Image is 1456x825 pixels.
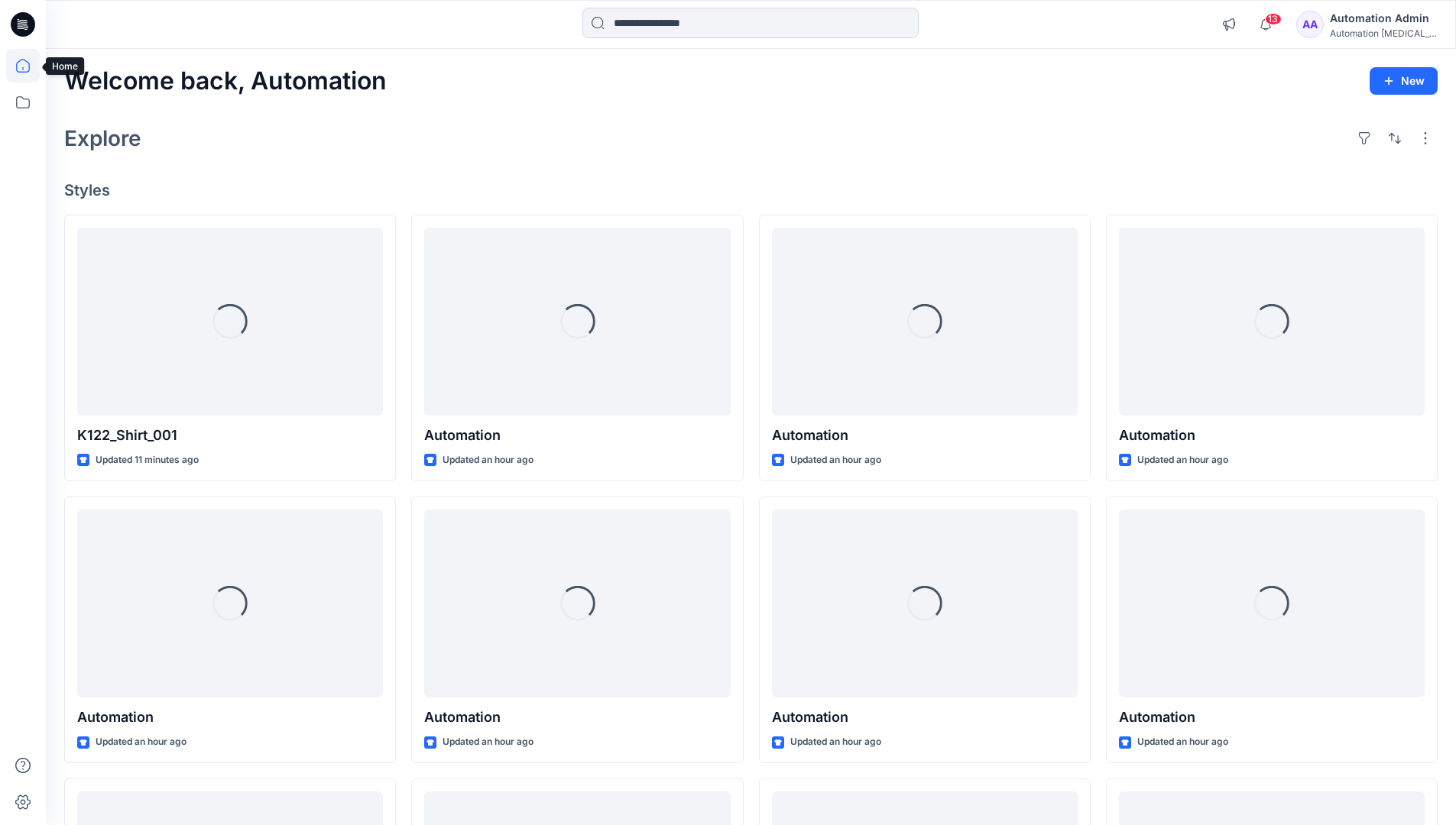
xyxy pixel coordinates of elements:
[64,181,1438,199] h4: Styles
[424,425,730,446] p: Automation
[443,452,533,468] p: Updated an hour ago
[1330,27,1437,39] div: Automation [MEDICAL_DATA]...
[1119,707,1425,728] p: Automation
[64,126,141,150] h2: Explore
[96,452,199,468] p: Updated 11 minutes ago
[77,707,383,728] p: Automation
[790,734,881,750] p: Updated an hour ago
[1370,67,1438,95] button: New
[424,707,730,728] p: Automation
[1265,13,1282,25] span: 13
[443,734,533,750] p: Updated an hour ago
[1330,9,1437,27] div: Automation Admin
[64,67,387,95] h2: Welcome back, Automation
[1137,452,1228,468] p: Updated an hour ago
[790,452,881,468] p: Updated an hour ago
[772,425,1078,446] p: Automation
[1137,734,1228,750] p: Updated an hour ago
[1119,425,1425,446] p: Automation
[772,707,1078,728] p: Automation
[1296,11,1324,38] div: AA
[96,734,186,750] p: Updated an hour ago
[77,425,383,446] p: K122_Shirt_001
